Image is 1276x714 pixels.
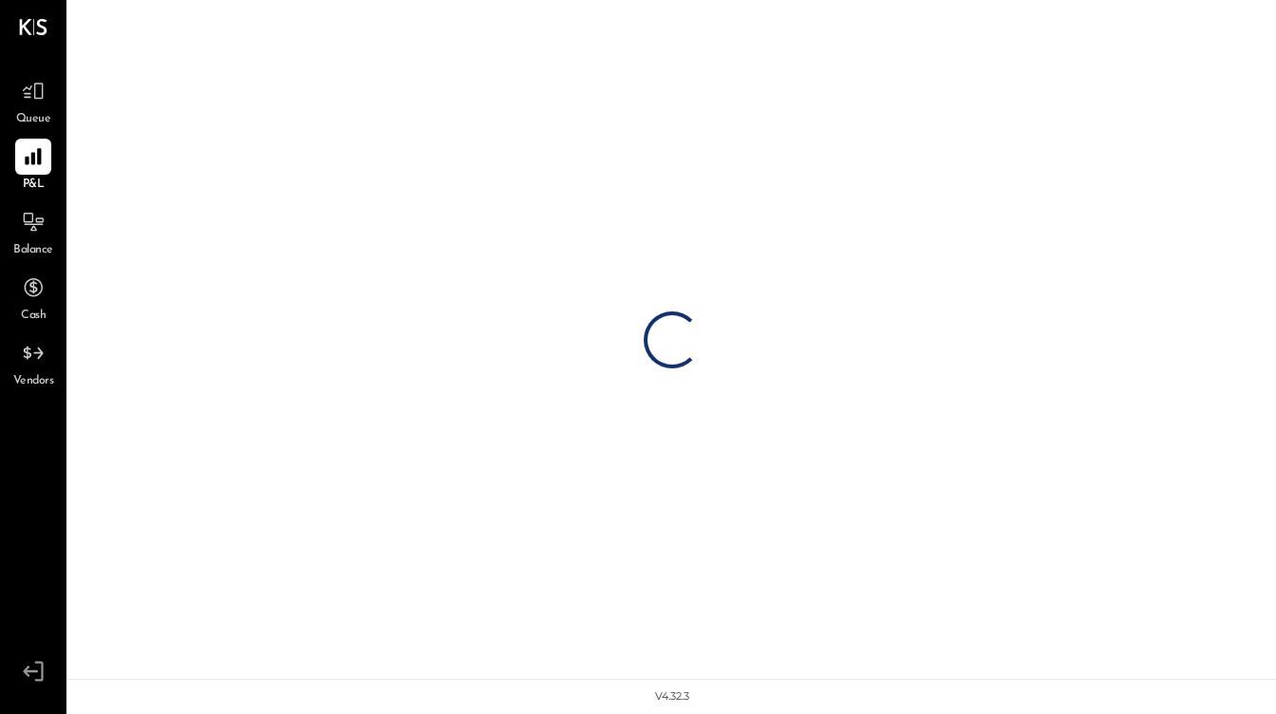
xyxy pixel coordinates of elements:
[23,177,45,194] span: P&L
[1,139,66,194] a: P&L
[1,335,66,390] a: Vendors
[1,204,66,259] a: Balance
[13,373,54,390] span: Vendors
[21,308,46,325] span: Cash
[13,242,53,259] span: Balance
[655,689,689,705] div: v 4.32.3
[1,73,66,128] a: Queue
[16,111,51,128] span: Queue
[1,270,66,325] a: Cash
